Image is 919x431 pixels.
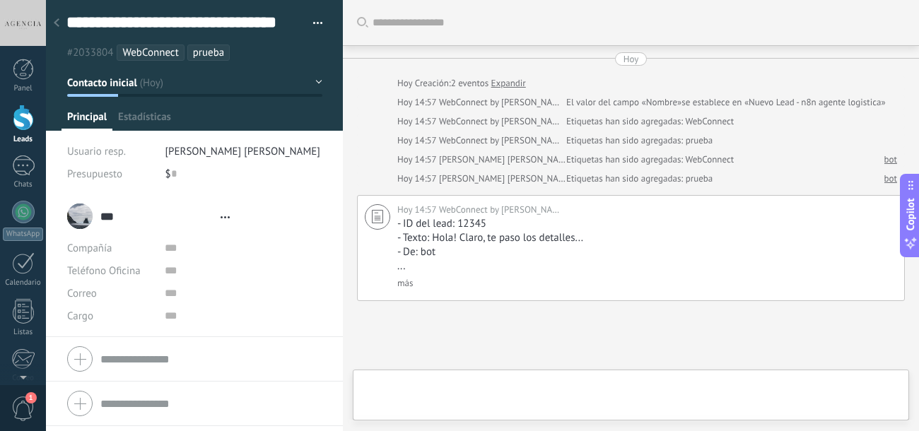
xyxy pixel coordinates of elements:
[397,172,439,186] div: Hoy 14:57
[3,135,44,144] div: Leads
[3,228,43,241] div: WhatsApp
[67,167,122,181] span: Presupuesto
[3,180,44,189] div: Chats
[397,153,439,167] div: Hoy 14:57
[397,231,583,244] span: - Texto: Hola! Claro, te paso los detalles...
[193,46,224,59] span: prueba
[67,110,107,131] span: Principal
[566,153,734,167] span: Etiquetas han sido agregadas: WebConnect
[439,172,573,184] span: Jose Manuel Arias Hernández
[624,52,639,66] div: Hoy
[884,172,897,186] a: bot
[67,287,97,300] span: Correo
[566,172,713,186] span: Etiquetas han sido agregadas: prueba
[566,95,681,110] span: El valor del campo «Nombre»
[67,305,154,327] div: Cargo
[439,134,567,146] span: WebConnect by KWID
[397,259,406,273] span: ...
[3,278,44,288] div: Calendario
[165,145,320,158] span: [PERSON_NAME] [PERSON_NAME]
[439,96,567,108] span: WebConnect by KWID
[681,95,885,110] span: se establece en «Nuevo Lead - n8n agente logistica»
[67,237,154,259] div: Compañía
[67,264,141,278] span: Teléfono Oficina
[451,76,488,90] span: 2 eventos
[67,46,113,59] span: #2033804
[397,134,439,148] div: Hoy 14:57
[67,145,126,158] span: Usuario resp.
[165,163,322,185] div: $
[566,114,734,129] span: Etiquetas han sido agregadas: WebConnect
[439,203,567,215] span: WebConnect by KWID
[118,110,171,131] span: Estadísticas
[3,328,44,337] div: Listas
[67,140,154,163] div: Usuario resp.
[397,114,439,129] div: Hoy 14:57
[397,277,413,289] a: más
[397,203,439,217] div: Hoy 14:57
[566,134,713,148] span: Etiquetas han sido agregadas: prueba
[397,217,486,230] span: - ID del lead: 12345
[397,245,435,259] span: - De: bot
[491,76,526,90] a: Expandir
[122,46,178,59] span: WebConnect
[3,84,44,93] div: Panel
[903,199,918,231] span: Copilot
[884,153,897,167] a: bot
[397,95,439,110] div: Hoy 14:57
[67,163,154,185] div: Presupuesto
[25,392,37,403] span: 1
[439,115,567,127] span: WebConnect by KWID
[397,76,415,90] div: Hoy
[67,259,141,282] button: Teléfono Oficina
[439,153,573,165] span: Jose Manuel Arias Hernández
[67,282,97,305] button: Correo
[67,311,93,321] span: Cargo
[397,76,526,90] div: Creación:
